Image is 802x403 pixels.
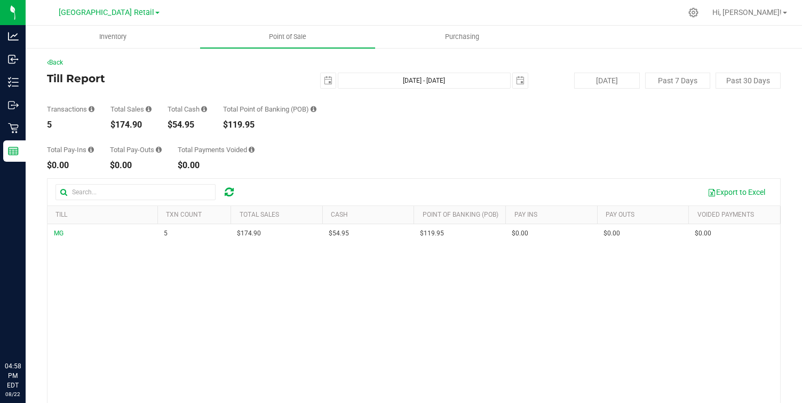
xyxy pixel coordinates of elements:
[255,32,321,42] span: Point of Sale
[5,390,21,398] p: 08/22
[716,73,781,89] button: Past 30 Days
[89,106,94,113] i: Count of all successful payment transactions, possibly including voids, refunds, and cash-back fr...
[156,146,162,153] i: Sum of all cash pay-outs removed from tills within the date range.
[85,32,141,42] span: Inventory
[26,26,200,48] a: Inventory
[512,228,528,239] span: $0.00
[178,146,255,153] div: Total Payments Voided
[329,228,349,239] span: $54.95
[240,211,279,218] a: Total Sales
[31,316,44,329] iframe: Resource center unread badge
[110,121,152,129] div: $174.90
[574,73,639,89] button: [DATE]
[8,100,19,110] inline-svg: Outbound
[695,228,711,239] span: $0.00
[8,31,19,42] inline-svg: Analytics
[8,77,19,88] inline-svg: Inventory
[168,106,207,113] div: Total Cash
[701,183,772,201] button: Export to Excel
[5,361,21,390] p: 04:58 PM EDT
[110,146,162,153] div: Total Pay-Outs
[55,184,216,200] input: Search...
[375,26,550,48] a: Purchasing
[200,26,375,48] a: Point of Sale
[223,121,316,129] div: $119.95
[47,161,94,170] div: $0.00
[321,73,336,88] span: select
[8,123,19,133] inline-svg: Retail
[178,161,255,170] div: $0.00
[237,228,261,239] span: $174.90
[201,106,207,113] i: Sum of all successful, non-voided cash payment transaction amounts (excluding tips and transactio...
[712,8,782,17] span: Hi, [PERSON_NAME]!
[47,59,63,66] a: Back
[110,106,152,113] div: Total Sales
[168,121,207,129] div: $54.95
[164,228,168,239] span: 5
[54,230,63,237] span: MG
[146,106,152,113] i: Sum of all successful, non-voided payment transaction amounts (excluding tips and transaction fee...
[423,211,498,218] a: Point of Banking (POB)
[47,73,291,84] h4: Till Report
[223,106,316,113] div: Total Point of Banking (POB)
[311,106,316,113] i: Sum of the successful, non-voided point-of-banking payment transaction amounts, both via payment ...
[88,146,94,153] i: Sum of all cash pay-ins added to tills within the date range.
[687,7,700,18] div: Manage settings
[606,211,634,218] a: Pay Outs
[11,318,43,350] iframe: Resource center
[110,161,162,170] div: $0.00
[8,54,19,65] inline-svg: Inbound
[8,146,19,156] inline-svg: Reports
[420,228,444,239] span: $119.95
[59,8,154,17] span: [GEOGRAPHIC_DATA] Retail
[331,211,348,218] a: Cash
[47,106,94,113] div: Transactions
[697,211,754,218] a: Voided Payments
[47,121,94,129] div: 5
[55,211,67,218] a: Till
[47,146,94,153] div: Total Pay-Ins
[431,32,494,42] span: Purchasing
[514,211,537,218] a: Pay Ins
[645,73,710,89] button: Past 7 Days
[604,228,620,239] span: $0.00
[166,211,202,218] a: TXN Count
[249,146,255,153] i: Sum of all voided payment transaction amounts (excluding tips and transaction fees) within the da...
[513,73,528,88] span: select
